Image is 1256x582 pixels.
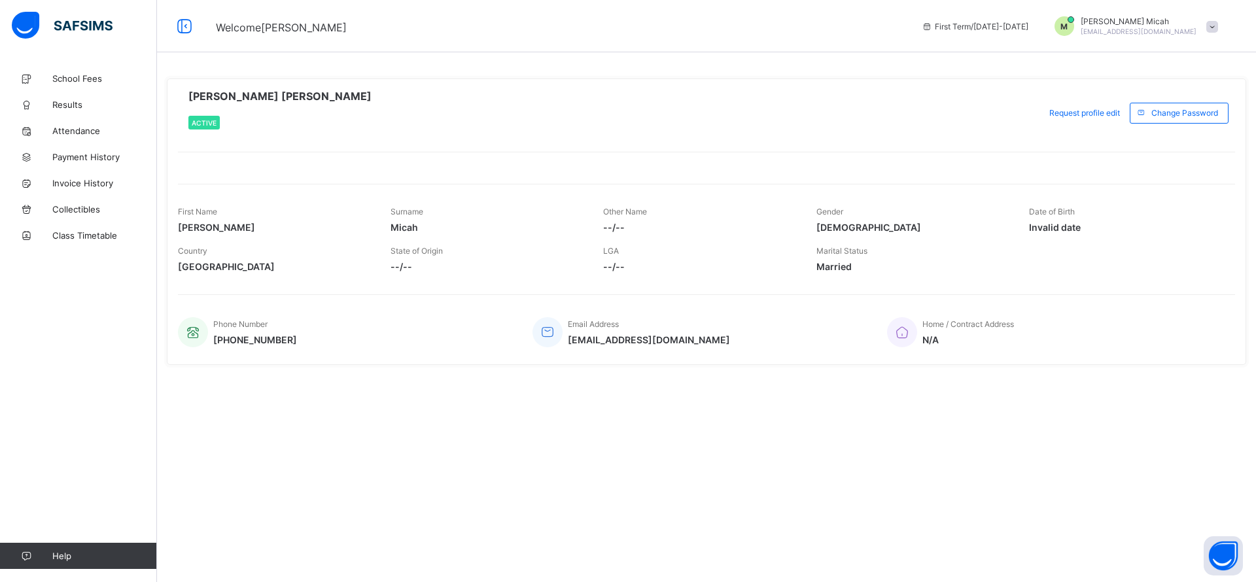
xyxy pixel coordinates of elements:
span: [PHONE_NUMBER] [213,334,297,345]
span: LGA [603,246,619,256]
span: Country [178,246,207,256]
span: N/A [922,334,1014,345]
span: [EMAIL_ADDRESS][DOMAIN_NAME] [1081,27,1196,35]
span: Married [816,261,1009,272]
span: Payment History [52,152,157,162]
span: Class Timetable [52,230,157,241]
span: Marital Status [816,246,867,256]
span: [PERSON_NAME] [178,222,371,233]
span: School Fees [52,73,157,84]
span: Results [52,99,157,110]
span: Welcome [PERSON_NAME] [216,21,347,34]
span: [EMAIL_ADDRESS][DOMAIN_NAME] [568,334,730,345]
span: First Name [178,207,217,216]
span: Date of Birth [1029,207,1075,216]
span: [DEMOGRAPHIC_DATA] [816,222,1009,233]
span: Invalid date [1029,222,1222,233]
span: Email Address [568,319,619,329]
span: M [1060,22,1068,31]
button: Open asap [1204,536,1243,575]
span: Invoice History [52,178,157,188]
span: State of Origin [391,246,443,256]
span: --/-- [603,261,796,272]
img: safsims [12,12,113,39]
span: Active [192,119,217,127]
span: Surname [391,207,423,216]
span: [GEOGRAPHIC_DATA] [178,261,371,272]
span: Other Name [603,207,647,216]
div: MaryMicah [1041,16,1225,36]
span: Help [52,551,156,561]
span: Attendance [52,126,157,136]
span: Collectibles [52,204,157,214]
span: [PERSON_NAME] Micah [1081,16,1196,26]
span: Change Password [1151,108,1218,118]
span: Request profile edit [1049,108,1120,118]
span: [PERSON_NAME] [PERSON_NAME] [188,90,372,103]
span: Micah [391,222,584,233]
span: Home / Contract Address [922,319,1014,329]
span: --/-- [603,222,796,233]
span: Gender [816,207,843,216]
span: session/term information [922,22,1028,31]
span: Phone Number [213,319,268,329]
span: --/-- [391,261,584,272]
